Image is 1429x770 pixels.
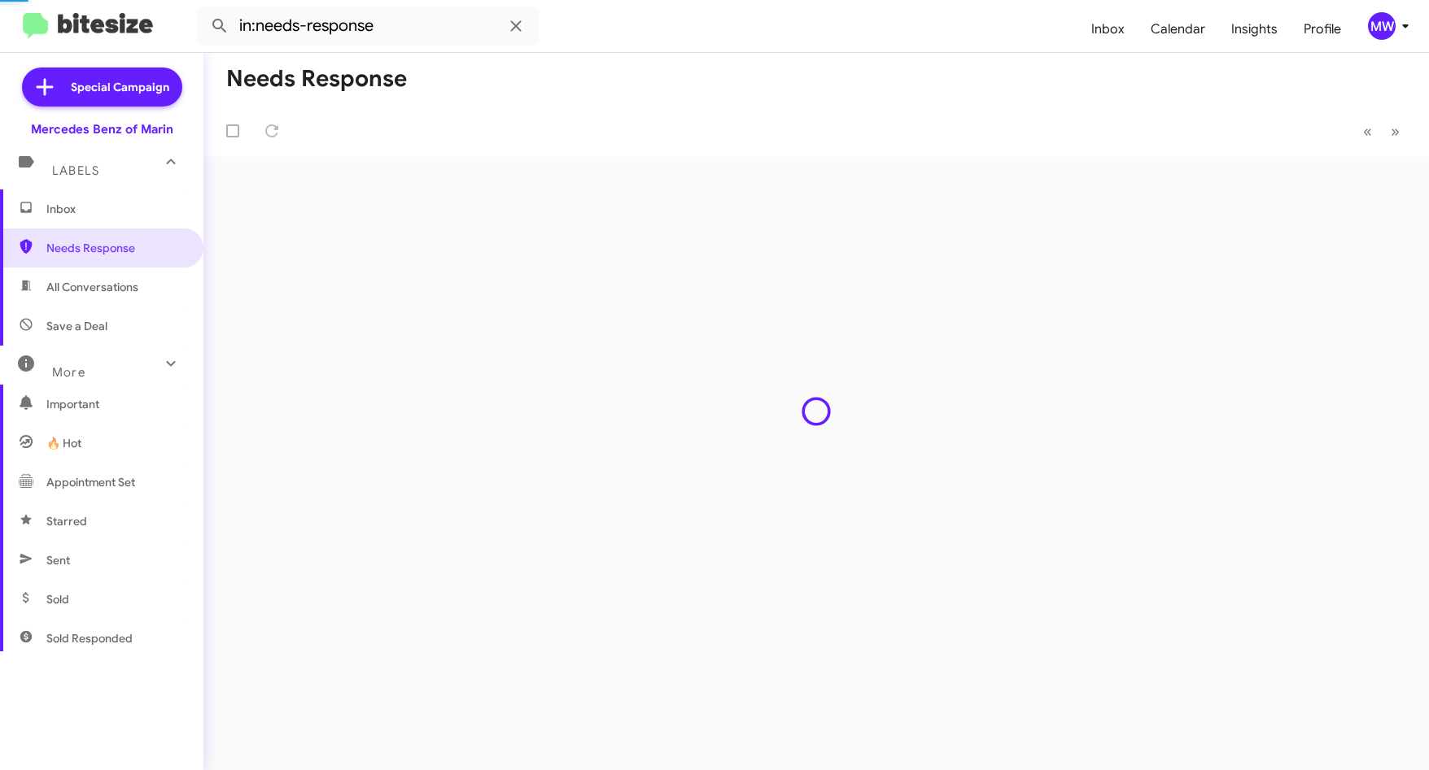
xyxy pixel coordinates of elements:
[46,318,107,334] span: Save a Deal
[1381,115,1409,148] button: Next
[46,435,81,451] span: 🔥 Hot
[1078,6,1138,53] a: Inbox
[52,163,99,178] span: Labels
[226,66,407,92] h1: Needs Response
[1368,12,1396,40] div: MW
[1363,121,1372,141] span: «
[1218,6,1291,53] a: Insights
[71,79,169,95] span: Special Campaign
[46,552,70,568] span: Sent
[1291,6,1354,53] a: Profile
[22,67,182,107] a: Special Campaign
[1391,121,1400,141] span: »
[1354,115,1409,148] nav: Page navigation example
[46,474,135,490] span: Appointment Set
[46,396,185,412] span: Important
[46,513,87,529] span: Starred
[1138,6,1218,53] a: Calendar
[46,591,69,607] span: Sold
[46,201,185,217] span: Inbox
[46,240,185,256] span: Needs Response
[52,365,85,380] span: More
[31,121,173,137] div: Mercedes Benz of Marin
[1353,115,1382,148] button: Previous
[46,279,138,295] span: All Conversations
[197,7,539,46] input: Search
[46,630,133,646] span: Sold Responded
[1354,12,1411,40] button: MW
